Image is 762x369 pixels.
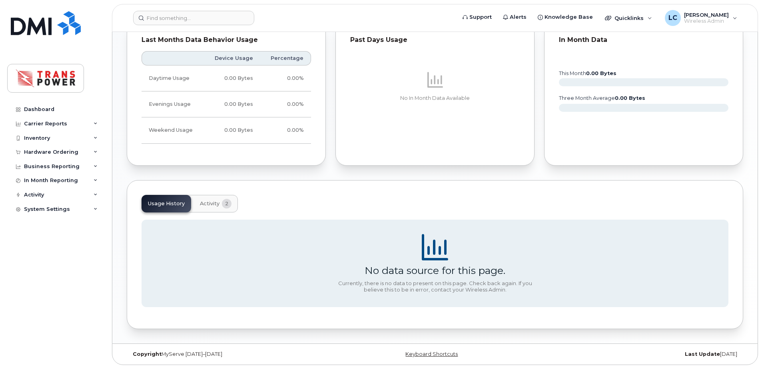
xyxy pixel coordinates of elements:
td: Evenings Usage [142,91,204,117]
div: Currently, there is no data to present on this page. Check back again. If you believe this to be ... [335,280,535,293]
tspan: 0.00 Bytes [615,95,645,101]
th: Device Usage [204,51,260,65]
a: Keyboard Shortcuts [405,351,458,357]
div: [DATE] [538,351,743,357]
span: LC [668,13,677,23]
input: Find something... [133,11,254,25]
div: In Month Data [559,36,728,44]
span: [PERSON_NAME] [684,12,729,18]
text: three month average [559,95,645,101]
div: Quicklinks [599,10,658,26]
tr: Friday from 6:00pm to Monday 8:00am [142,117,311,143]
td: Weekend Usage [142,117,204,143]
td: 0.00 Bytes [204,65,260,91]
text: this month [559,70,616,76]
td: 0.00 Bytes [204,91,260,117]
a: Knowledge Base [532,9,598,25]
tspan: 0.00 Bytes [586,70,616,76]
a: Alerts [497,9,532,25]
span: Wireless Admin [684,18,729,24]
tr: Weekdays from 6:00pm to 8:00am [142,91,311,117]
td: 0.00% [260,91,311,117]
span: Knowledge Base [545,13,593,21]
div: Last Months Data Behavior Usage [142,36,311,44]
div: Past Days Usage [350,36,520,44]
td: 0.00% [260,117,311,143]
td: 0.00 Bytes [204,117,260,143]
td: Daytime Usage [142,65,204,91]
span: Support [469,13,492,21]
p: No In Month Data Available [350,95,520,102]
span: Quicklinks [614,15,644,21]
td: 0.00% [260,65,311,91]
a: Support [457,9,497,25]
div: MyServe [DATE]–[DATE] [127,351,332,357]
span: Activity [200,200,219,207]
div: No data source for this page. [365,264,505,276]
span: 2 [222,199,231,208]
strong: Copyright [133,351,162,357]
strong: Last Update [685,351,720,357]
span: Alerts [510,13,527,21]
div: Liam Crichton [659,10,743,26]
th: Percentage [260,51,311,65]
